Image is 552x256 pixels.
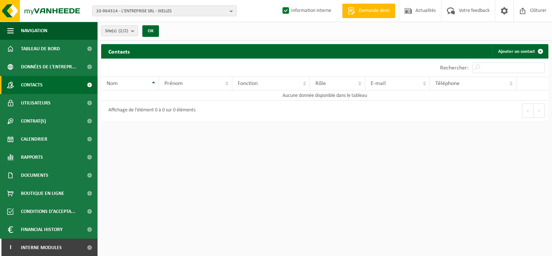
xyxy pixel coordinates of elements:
[101,90,548,101] td: Aucune donnée disponible dans le tableau
[21,58,76,76] span: Données de l'entrepr...
[107,81,118,86] span: Nom
[534,103,545,118] button: Next
[101,44,137,58] h2: Contacts
[105,26,128,37] span: Site(s)
[281,5,331,16] label: Information interne
[357,7,392,14] span: Demande devis
[21,184,64,202] span: Boutique en ligne
[21,76,43,94] span: Contacts
[101,25,138,36] button: Site(s)(2/2)
[315,81,326,86] span: Rôle
[21,40,60,58] span: Tableau de bord
[21,94,51,112] span: Utilisateurs
[238,81,258,86] span: Fonction
[118,29,128,33] count: (2/2)
[435,81,460,86] span: Téléphone
[440,65,469,71] label: Rechercher:
[492,44,548,59] a: Ajouter un contact
[21,221,62,239] span: Financial History
[105,104,195,117] div: Affichage de l'élément 0 à 0 sur 0 éléments
[522,103,534,118] button: Previous
[21,166,48,184] span: Documents
[21,148,43,166] span: Rapports
[164,81,183,86] span: Prénom
[21,202,76,221] span: Conditions d'accepta...
[21,130,47,148] span: Calendrier
[342,4,395,18] a: Demande devis
[142,25,159,37] button: OK
[21,112,46,130] span: Contrat(s)
[371,81,386,86] span: E-mail
[21,22,47,40] span: Navigation
[96,6,227,17] span: 10-964314 - L'ENTREPRISE SRL - IXELLES
[92,5,237,16] button: 10-964314 - L'ENTREPRISE SRL - IXELLES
